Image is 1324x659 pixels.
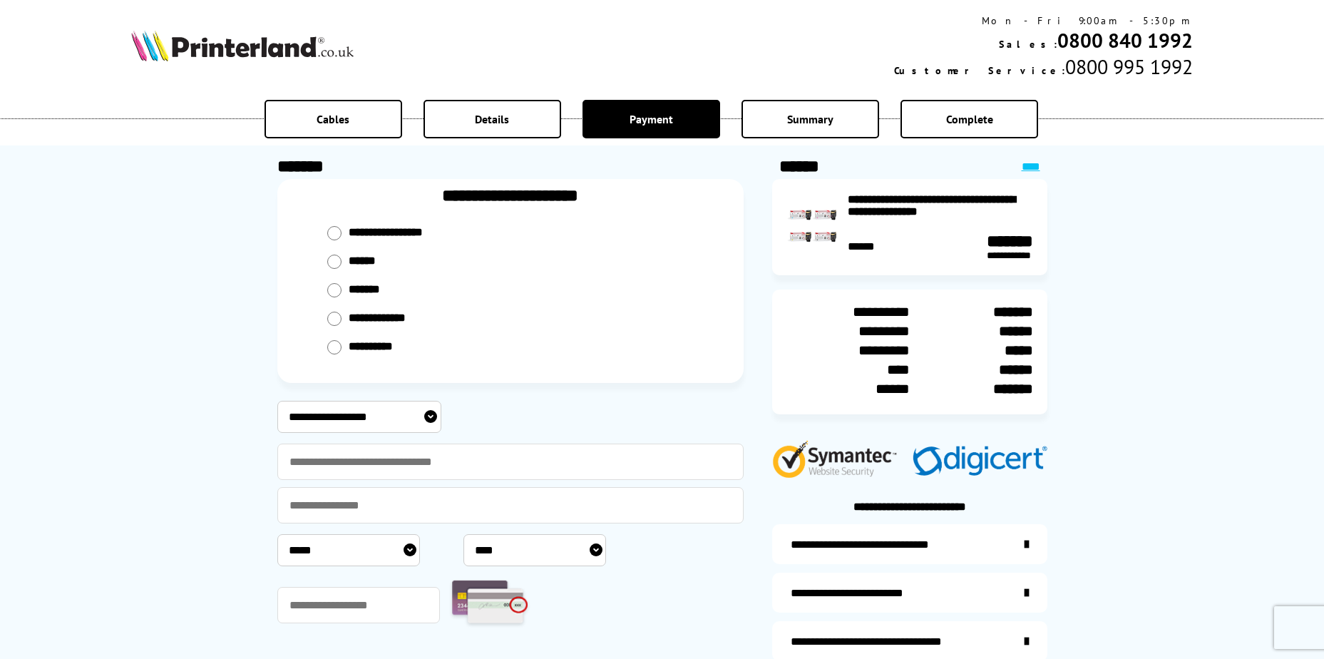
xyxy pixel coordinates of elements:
span: Summary [787,112,833,126]
span: Customer Service: [894,64,1065,77]
img: Printerland Logo [131,30,354,61]
span: Cables [317,112,349,126]
a: items-arrive [772,573,1047,613]
a: 0800 840 1992 [1057,27,1193,53]
span: Payment [630,112,673,126]
a: additional-ink [772,524,1047,564]
span: 0800 995 1992 [1065,53,1193,80]
span: Details [475,112,509,126]
span: Sales: [999,38,1057,51]
div: Mon - Fri 9:00am - 5:30pm [894,14,1193,27]
span: Complete [946,112,993,126]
